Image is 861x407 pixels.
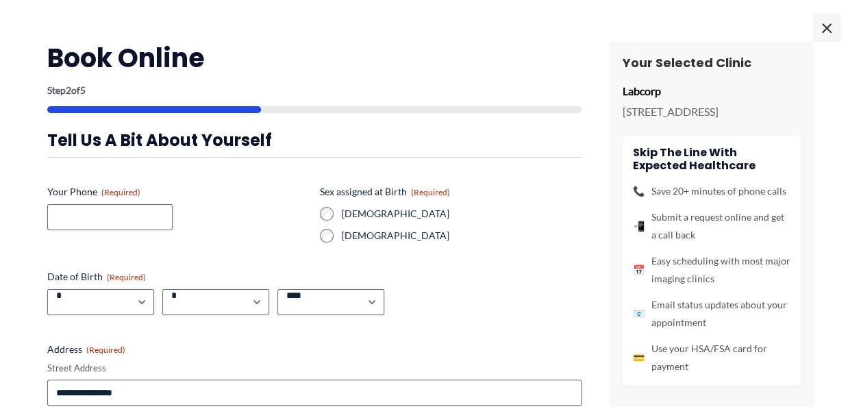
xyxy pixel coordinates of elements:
[633,217,645,235] span: 📲
[633,182,790,200] li: Save 20+ minutes of phone calls
[633,208,790,244] li: Submit a request online and get a call back
[623,81,801,101] p: Labcorp
[623,55,801,71] h3: Your Selected Clinic
[633,340,790,375] li: Use your HSA/FSA card for payment
[80,84,86,96] span: 5
[107,272,146,282] span: (Required)
[342,207,582,221] label: [DEMOGRAPHIC_DATA]
[633,296,790,332] li: Email status updates about your appointment
[633,146,790,172] h4: Skip the line with Expected Healthcare
[633,261,645,279] span: 📅
[47,129,582,151] h3: Tell us a bit about yourself
[47,343,125,356] legend: Address
[633,252,790,288] li: Easy scheduling with most major imaging clinics
[633,349,645,367] span: 💳
[623,101,801,122] p: [STREET_ADDRESS]
[47,41,582,75] h2: Book Online
[47,86,582,95] p: Step of
[411,187,450,197] span: (Required)
[86,345,125,355] span: (Required)
[47,270,146,284] legend: Date of Birth
[47,362,582,375] label: Street Address
[320,185,450,199] legend: Sex assigned at Birth
[101,187,140,197] span: (Required)
[813,14,840,41] span: ×
[47,185,309,199] label: Your Phone
[342,229,582,243] label: [DEMOGRAPHIC_DATA]
[633,182,645,200] span: 📞
[66,84,71,96] span: 2
[633,305,645,323] span: 📧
